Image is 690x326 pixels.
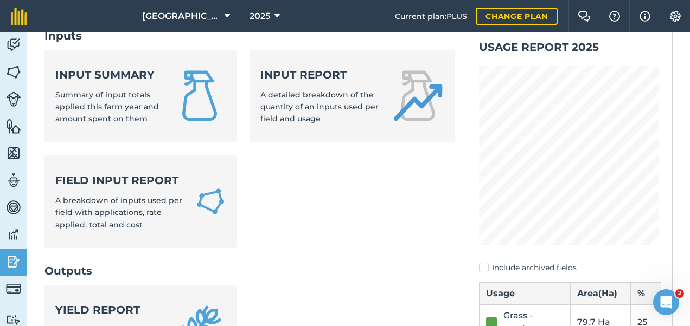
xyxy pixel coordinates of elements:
[640,10,650,23] img: svg+xml;base64,PHN2ZyB4bWxucz0iaHR0cDovL3d3dy53My5vcmcvMjAwMC9zdmciIHdpZHRoPSIxNyIgaGVpZ2h0PSIxNy...
[260,90,379,124] span: A detailed breakdown of the quantity of an inputs used per field and usage
[669,11,682,22] img: A cog icon
[6,37,21,53] img: svg+xml;base64,PD94bWwgdmVyc2lvbj0iMS4wIiBlbmNvZGluZz0idXRmLTgiPz4KPCEtLSBHZW5lcmF0b3I6IEFkb2JlIE...
[6,172,21,188] img: svg+xml;base64,PD94bWwgdmVyc2lvbj0iMS4wIiBlbmNvZGluZz0idXRmLTgiPz4KPCEtLSBHZW5lcmF0b3I6IEFkb2JlIE...
[6,281,21,296] img: svg+xml;base64,PD94bWwgdmVyc2lvbj0iMS4wIiBlbmNvZGluZz0idXRmLTgiPz4KPCEtLSBHZW5lcmF0b3I6IEFkb2JlIE...
[608,11,621,22] img: A question mark icon
[479,40,661,55] h2: Usage report 2025
[44,263,455,278] h2: Outputs
[570,282,631,304] th: Area ( Ha )
[11,8,27,25] img: fieldmargin Logo
[142,10,220,23] span: [GEOGRAPHIC_DATA]
[55,67,161,82] strong: Input summary
[653,289,679,315] iframe: Intercom live chat
[479,262,661,273] label: Include archived fields
[6,118,21,134] img: svg+xml;base64,PHN2ZyB4bWxucz0iaHR0cDovL3d3dy53My5vcmcvMjAwMC9zdmciIHdpZHRoPSI1NiIgaGVpZ2h0PSI2MC...
[6,64,21,80] img: svg+xml;base64,PHN2ZyB4bWxucz0iaHR0cDovL3d3dy53My5vcmcvMjAwMC9zdmciIHdpZHRoPSI1NiIgaGVpZ2h0PSI2MC...
[6,226,21,243] img: svg+xml;base64,PD94bWwgdmVyc2lvbj0iMS4wIiBlbmNvZGluZz0idXRmLTgiPz4KPCEtLSBHZW5lcmF0b3I6IEFkb2JlIE...
[44,28,455,43] h2: Inputs
[55,90,159,124] span: Summary of input totals applied this farm year and amount spent on them
[578,11,591,22] img: Two speech bubbles overlapping with the left bubble in the forefront
[44,50,237,142] a: Input summarySummary of input totals applied this farm year and amount spent on them
[174,70,226,122] img: Input summary
[44,155,237,248] a: Field Input ReportA breakdown of inputs used per field with applications, rate applied, total and...
[6,315,21,325] img: svg+xml;base64,PD94bWwgdmVyc2lvbj0iMS4wIiBlbmNvZGluZz0idXRmLTgiPz4KPCEtLSBHZW5lcmF0b3I6IEFkb2JlIE...
[55,173,182,188] strong: Field Input Report
[395,10,467,22] span: Current plan : PLUS
[55,195,182,230] span: A breakdown of inputs used per field with applications, rate applied, total and cost
[6,199,21,216] img: svg+xml;base64,PD94bWwgdmVyc2lvbj0iMS4wIiBlbmNvZGluZz0idXRmLTgiPz4KPCEtLSBHZW5lcmF0b3I6IEFkb2JlIE...
[392,70,444,122] img: Input report
[631,282,661,304] th: %
[195,185,226,218] img: Field Input Report
[6,145,21,161] img: svg+xml;base64,PHN2ZyB4bWxucz0iaHR0cDovL3d3dy53My5vcmcvMjAwMC9zdmciIHdpZHRoPSI1NiIgaGVpZ2h0PSI2MC...
[6,92,21,107] img: svg+xml;base64,PD94bWwgdmVyc2lvbj0iMS4wIiBlbmNvZGluZz0idXRmLTgiPz4KPCEtLSBHZW5lcmF0b3I6IEFkb2JlIE...
[55,302,161,317] strong: Yield report
[476,8,558,25] a: Change plan
[480,282,571,304] th: Usage
[250,10,270,23] span: 2025
[675,289,684,298] span: 2
[250,50,455,142] a: Input reportA detailed breakdown of the quantity of an inputs used per field and usage
[260,67,379,82] strong: Input report
[6,253,21,270] img: svg+xml;base64,PD94bWwgdmVyc2lvbj0iMS4wIiBlbmNvZGluZz0idXRmLTgiPz4KPCEtLSBHZW5lcmF0b3I6IEFkb2JlIE...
